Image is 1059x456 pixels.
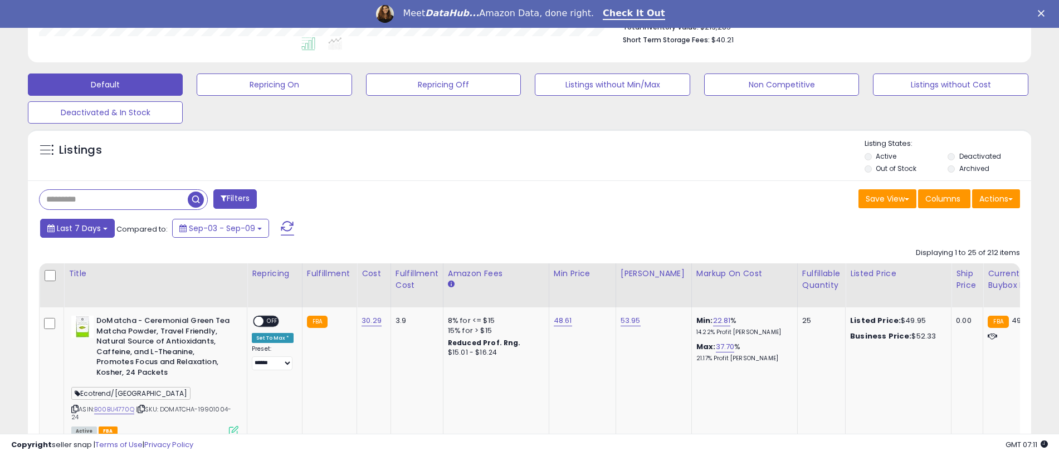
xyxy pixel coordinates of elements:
[621,268,687,280] div: [PERSON_NAME]
[252,333,294,343] div: Set To Max *
[448,326,540,336] div: 15% for > $15
[28,101,183,124] button: Deactivated & In Stock
[621,315,641,326] a: 53.95
[448,348,540,357] div: $15.01 - $16.24
[252,345,294,370] div: Preset:
[623,35,710,45] b: Short Term Storage Fees:
[59,143,102,158] h5: Listings
[403,8,594,19] div: Meet Amazon Data, done right.
[307,316,328,328] small: FBA
[425,8,479,18] i: DataHub...
[448,316,540,326] div: 8% for <= $15
[554,315,572,326] a: 48.61
[96,316,232,380] b: DoMatcha - Ceremonial Green Tea Matcha Powder, Travel Friendly, Natural Source of Antioxidants, C...
[876,164,916,173] label: Out of Stock
[71,387,191,400] span: Ecotrend/[GEOGRAPHIC_DATA]
[956,316,974,326] div: 0.00
[71,316,94,338] img: 41ESEloi4IL._SL40_.jpg
[554,268,611,280] div: Min Price
[1006,439,1048,450] span: 2025-09-17 07:11 GMT
[696,342,789,362] div: %
[916,248,1020,258] div: Displaying 1 to 25 of 212 items
[11,440,193,450] div: seller snap | |
[396,268,438,291] div: Fulfillment Cost
[1038,10,1049,17] div: Close
[850,315,901,326] b: Listed Price:
[366,73,521,96] button: Repricing Off
[918,189,970,208] button: Columns
[623,22,699,32] b: Total Inventory Value:
[603,8,665,20] a: Check It Out
[94,405,134,414] a: B00BU4770Q
[535,73,690,96] button: Listings without Min/Max
[696,316,789,336] div: %
[959,164,989,173] label: Archived
[873,73,1028,96] button: Listings without Cost
[956,268,978,291] div: Ship Price
[972,189,1020,208] button: Actions
[116,224,168,234] span: Compared to:
[197,73,352,96] button: Repricing On
[396,316,435,326] div: 3.9
[696,268,793,280] div: Markup on Cost
[448,280,455,290] small: Amazon Fees.
[263,317,281,326] span: OFF
[850,316,943,326] div: $49.95
[850,268,946,280] div: Listed Price
[376,5,394,23] img: Profile image for Georgie
[448,268,544,280] div: Amazon Fees
[802,268,841,291] div: Fulfillable Quantity
[988,268,1045,291] div: Current Buybox Price
[307,268,352,280] div: Fulfillment
[696,315,713,326] b: Min:
[11,439,52,450] strong: Copyright
[959,151,1001,161] label: Deactivated
[925,193,960,204] span: Columns
[850,331,911,341] b: Business Price:
[876,151,896,161] label: Active
[252,268,297,280] div: Repricing
[189,223,255,234] span: Sep-03 - Sep-09
[716,341,735,352] a: 37.70
[448,338,521,347] b: Reduced Prof. Rng.
[704,73,859,96] button: Non Competitive
[28,73,183,96] button: Default
[71,405,231,421] span: | SKU: DOMATCHA-19901004-24
[865,139,1031,149] p: Listing States:
[362,268,386,280] div: Cost
[850,331,943,341] div: $52.33
[95,439,143,450] a: Terms of Use
[57,223,101,234] span: Last 7 Days
[696,341,716,352] b: Max:
[691,263,797,307] th: The percentage added to the cost of goods (COGS) that forms the calculator for Min & Max prices.
[172,219,269,238] button: Sep-03 - Sep-09
[144,439,193,450] a: Privacy Policy
[711,35,734,45] span: $40.21
[362,315,382,326] a: 30.29
[802,316,837,326] div: 25
[1012,315,1032,326] span: 49.95
[988,316,1008,328] small: FBA
[696,328,789,336] p: 14.22% Profit [PERSON_NAME]
[696,355,789,362] p: 21.17% Profit [PERSON_NAME]
[713,315,731,326] a: 22.81
[858,189,916,208] button: Save View
[40,219,115,238] button: Last 7 Days
[213,189,257,209] button: Filters
[69,268,242,280] div: Title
